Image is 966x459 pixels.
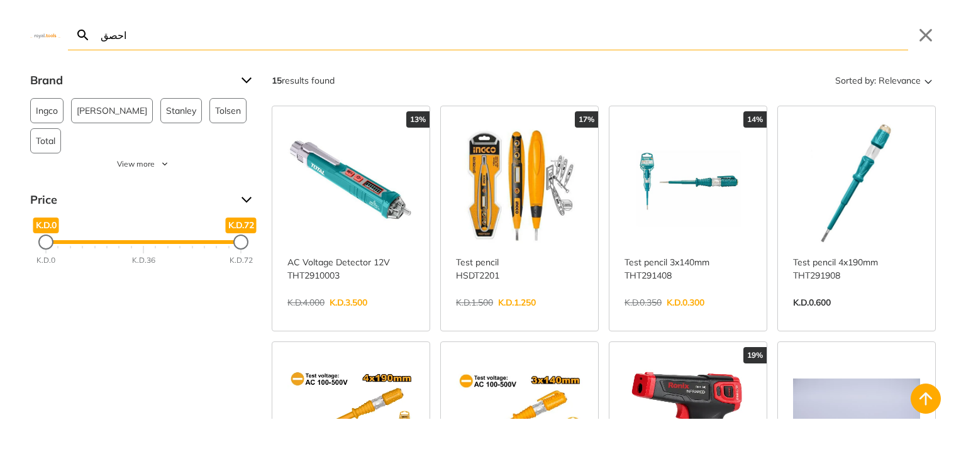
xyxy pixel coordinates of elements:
[30,70,231,91] span: Brand
[916,25,936,45] button: Close
[879,70,921,91] span: Relevance
[166,99,196,123] span: Stanley
[30,190,231,210] span: Price
[916,389,936,409] svg: Back to top
[36,129,55,153] span: Total
[30,32,60,38] img: Close
[77,99,147,123] span: [PERSON_NAME]
[743,347,767,363] div: 19%
[833,70,936,91] button: Sorted by:Relevance Sort
[36,99,58,123] span: Ingco
[272,70,335,91] div: results found
[38,235,53,250] div: Minimum Price
[117,158,155,170] span: View more
[30,128,61,153] button: Total
[743,111,767,128] div: 14%
[209,98,247,123] button: Tolsen
[921,73,936,88] svg: Sort
[406,111,430,128] div: 13%
[215,99,241,123] span: Tolsen
[233,235,248,250] div: Maximum Price
[36,255,55,266] div: K.D.0
[98,20,908,50] input: Search…
[75,28,91,43] svg: Search
[575,111,598,128] div: 17%
[71,98,153,123] button: [PERSON_NAME]
[30,158,257,170] button: View more
[30,98,64,123] button: Ingco
[132,255,155,266] div: K.D.36
[911,384,941,414] button: Back to top
[230,255,253,266] div: K.D.72
[272,75,282,86] strong: 15
[160,98,202,123] button: Stanley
